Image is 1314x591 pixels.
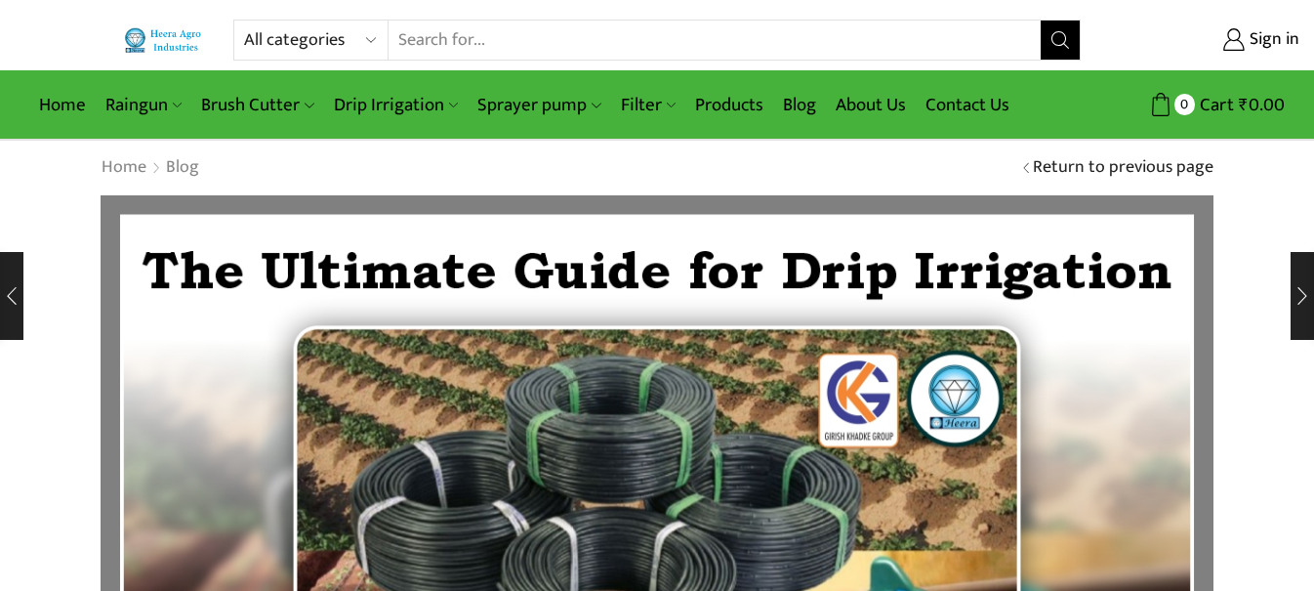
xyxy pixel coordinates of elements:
a: Sign in [1110,22,1299,58]
a: Home [29,82,96,128]
a: Filter [611,82,685,128]
a: Drip Irrigation [324,82,468,128]
button: Search button [1041,21,1080,60]
a: Blog [773,82,826,128]
input: Search for... [389,21,1041,60]
a: About Us [826,82,916,128]
a: Raingun [96,82,191,128]
a: Home [101,155,147,181]
a: Return to previous page [1033,155,1213,181]
a: 0 Cart ₹0.00 [1100,87,1285,123]
bdi: 0.00 [1239,90,1285,120]
span: ₹ [1239,90,1249,120]
a: Products [685,82,773,128]
a: Brush Cutter [191,82,323,128]
a: Contact Us [916,82,1019,128]
span: Cart [1195,92,1234,118]
span: Sign in [1245,27,1299,53]
span: 0 [1174,94,1195,114]
a: Sprayer pump [468,82,610,128]
a: Blog [165,155,200,181]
